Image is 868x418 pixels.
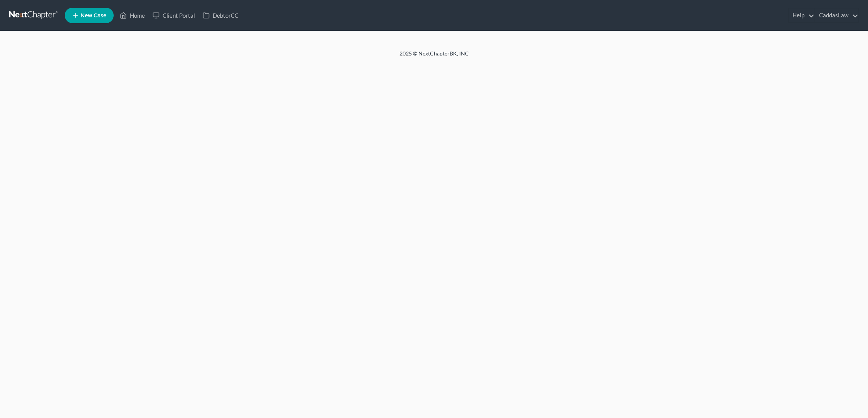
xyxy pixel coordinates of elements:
[65,8,114,23] new-legal-case-button: New Case
[815,8,858,22] a: CaddasLaw
[199,8,242,22] a: DebtorCC
[789,8,814,22] a: Help
[215,50,654,64] div: 2025 © NextChapterBK, INC
[149,8,199,22] a: Client Portal
[116,8,149,22] a: Home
